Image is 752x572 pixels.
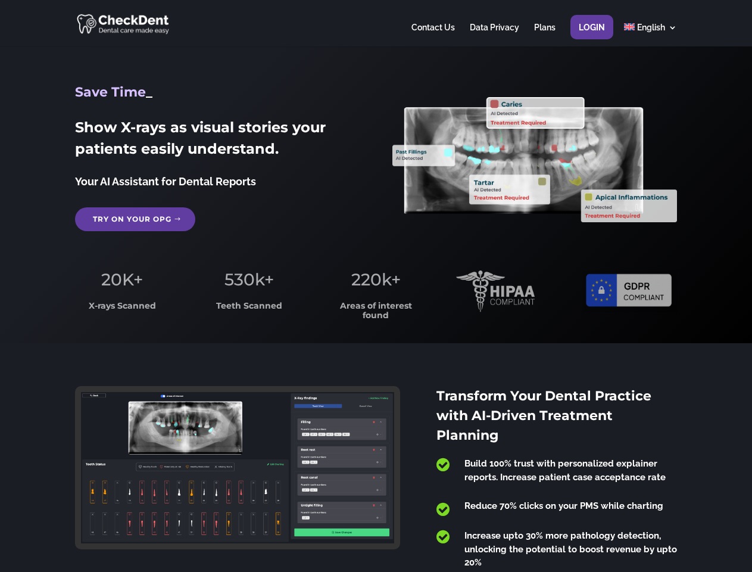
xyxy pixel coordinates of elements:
span:  [436,502,450,517]
a: Contact Us [411,23,455,46]
a: Login [579,23,605,46]
span: 530k+ [224,269,274,290]
span: _ [146,84,152,100]
span: Build 100% trust with personalized explainer reports. Increase patient case acceptance rate [464,458,666,483]
a: Plans [534,23,556,46]
span: 220k+ [351,269,401,290]
a: Data Privacy [470,23,519,46]
a: Try on your OPG [75,207,195,231]
span: Increase upto 30% more pathology detection, unlocking the potential to boost revenue by upto 20% [464,530,677,568]
a: English [624,23,677,46]
h2: Show X-rays as visual stories your patients easily understand. [75,117,359,166]
span: 20K+ [101,269,143,290]
span: Save Time [75,84,146,100]
span:  [436,457,450,472]
img: X_Ray_annotated [392,97,676,222]
span: Your AI Assistant for Dental Reports [75,175,256,188]
span: Reduce 70% clicks on your PMS while charting [464,500,663,511]
span: Transform Your Dental Practice with AI-Driven Treatment Planning [436,388,651,443]
span: English [637,23,665,32]
img: CheckDent AI [77,12,170,35]
span:  [436,529,450,545]
h3: Areas of interest found [329,301,423,326]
